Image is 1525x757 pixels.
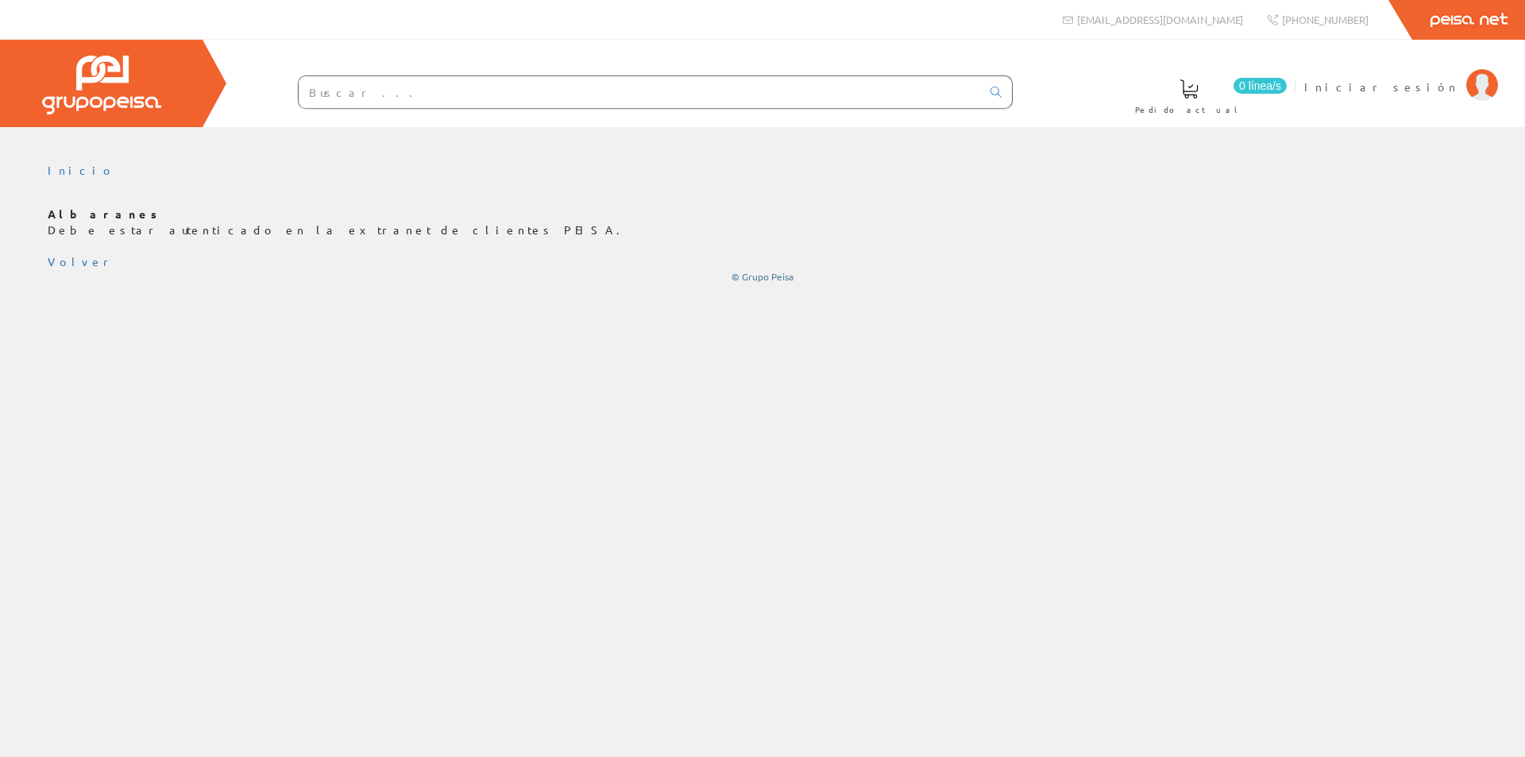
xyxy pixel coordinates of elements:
[1304,66,1498,81] a: Iniciar sesión
[42,56,161,114] img: Grupo Peisa
[48,254,114,268] a: Volver
[48,207,1477,238] p: Debe estar autenticado en la extranet de clientes PEISA.
[299,76,981,108] input: Buscar ...
[1234,78,1287,94] span: 0 línea/s
[48,270,1477,284] div: © Grupo Peisa
[48,207,163,221] b: Albaranes
[1304,79,1458,95] span: Iniciar sesión
[1077,13,1243,26] span: [EMAIL_ADDRESS][DOMAIN_NAME]
[48,163,115,177] a: Inicio
[1135,102,1243,118] span: Pedido actual
[1282,13,1369,26] span: [PHONE_NUMBER]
